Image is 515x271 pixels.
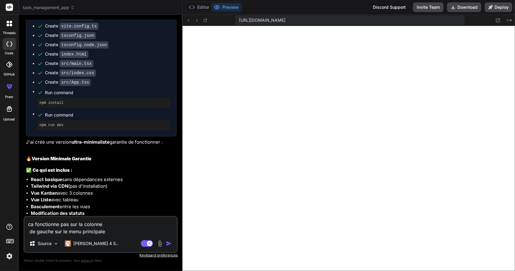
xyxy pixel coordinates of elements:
strong: ultra-minimaliste [72,139,110,145]
strong: Vue Liste [31,197,51,202]
span: privacy [81,259,92,262]
strong: Basculement [31,204,60,209]
strong: ✅ Ce qui est inclus : [26,167,72,173]
span: Run command [45,90,170,96]
strong: Version Minimale Garantie [32,156,91,161]
strong: React basique [31,177,62,182]
div: Create [45,14,94,20]
pre: npm run dev [40,123,168,128]
div: Create [45,79,91,85]
label: Upload [4,117,15,122]
code: index.html [59,51,88,58]
code: src/App.tsx [59,79,91,86]
button: Editor [186,3,211,11]
label: code [5,51,14,56]
img: attachment [157,240,164,247]
p: [PERSON_NAME] 4 S.. [73,241,118,247]
strong: Modification des statuts [31,210,84,216]
p: Keyboard preferences [24,253,178,258]
div: Create [45,70,96,76]
p: Always double-check its answers. Your in Bind [24,258,178,263]
h2: 🔥 [26,155,176,162]
code: tsconfig.node.json [59,41,109,49]
code: vite.config.ts [59,23,99,30]
button: Invite Team [413,2,443,12]
div: Create [45,32,96,39]
label: threads [3,30,16,36]
strong: Vue Kanban [31,190,58,196]
pre: npm install [40,100,168,105]
iframe: Preview [183,26,515,271]
span: task_management_app [23,5,75,11]
span: Run command [45,112,170,118]
li: sans dépendances externes [31,176,176,183]
div: Create [45,60,94,67]
div: Create [45,51,88,57]
p: J'ai créé une version garantie de fonctionner : [26,139,176,146]
div: Discord Support [369,2,409,12]
button: Preview [211,3,241,11]
span: [URL][DOMAIN_NAME] [239,17,285,23]
li: (pas d'installation) [31,183,176,190]
textarea: ca fonctionne pas sur la colonne de gauche sur le menu principale [24,217,177,235]
code: src/main.tsx [59,60,94,67]
p: Source [38,241,52,247]
li: avec 3 colonnes [31,190,176,197]
strong: Tailwind via CDN [31,183,68,189]
button: Download [447,2,481,12]
div: Create [45,42,109,48]
code: tsconfig.json [59,32,96,39]
label: GitHub [4,72,15,77]
img: icon [166,241,172,247]
img: Claude 4 Sonnet [65,241,71,247]
li: avec tableau [31,196,176,203]
img: Pick Models [53,241,59,246]
li: entre les vues [31,203,176,210]
div: Create [45,23,99,29]
code: src/index.css [59,69,96,77]
button: Deploy [485,2,512,12]
img: settings [4,251,14,261]
label: prem [5,94,13,100]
